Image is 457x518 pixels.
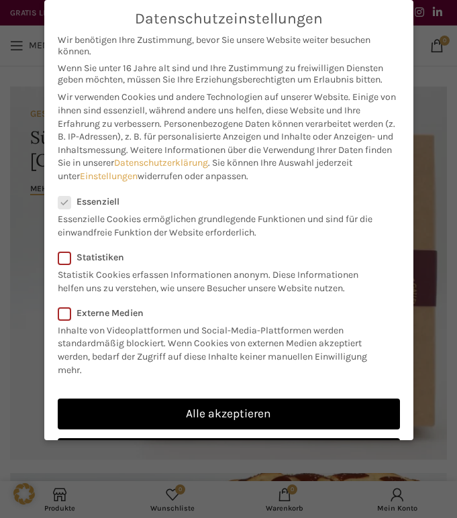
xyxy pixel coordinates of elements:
span: Wir verwenden Cookies und andere Technologien auf unserer Website. Einige von ihnen sind essenzie... [58,91,396,129]
a: Einstellungen [80,170,138,182]
label: Essenziell [58,196,383,207]
span: Personenbezogene Daten können verarbeitet werden (z. B. IP-Adressen), z. B. für personalisierte A... [58,118,395,156]
p: Essenzielle Cookies ermöglichen grundlegende Funktionen und sind für die einwandfreie Funktion de... [58,207,383,239]
label: Externe Medien [58,307,391,319]
label: Statistiken [58,252,383,263]
p: Inhalte von Videoplattformen und Social-Media-Plattformen werden standardmäßig blockiert. Wenn Co... [58,319,391,376]
a: Datenschutzerklärung [114,157,208,168]
a: Alle akzeptieren [58,399,400,429]
span: Datenschutzeinstellungen [135,10,323,28]
p: Statistik Cookies erfassen Informationen anonym. Diese Informationen helfen uns zu verstehen, wie... [58,263,383,295]
span: Wir benötigen Ihre Zustimmung, bevor Sie unsere Website weiter besuchen können. [58,34,400,57]
a: Speichern [58,438,400,469]
span: Sie können Ihre Auswahl jederzeit unter widerrufen oder anpassen. [58,157,352,182]
span: Weitere Informationen über die Verwendung Ihrer Daten finden Sie in unserer . [58,144,392,169]
span: Wenn Sie unter 16 Jahre alt sind und Ihre Zustimmung zu freiwilligen Diensten geben möchten, müss... [58,62,400,85]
